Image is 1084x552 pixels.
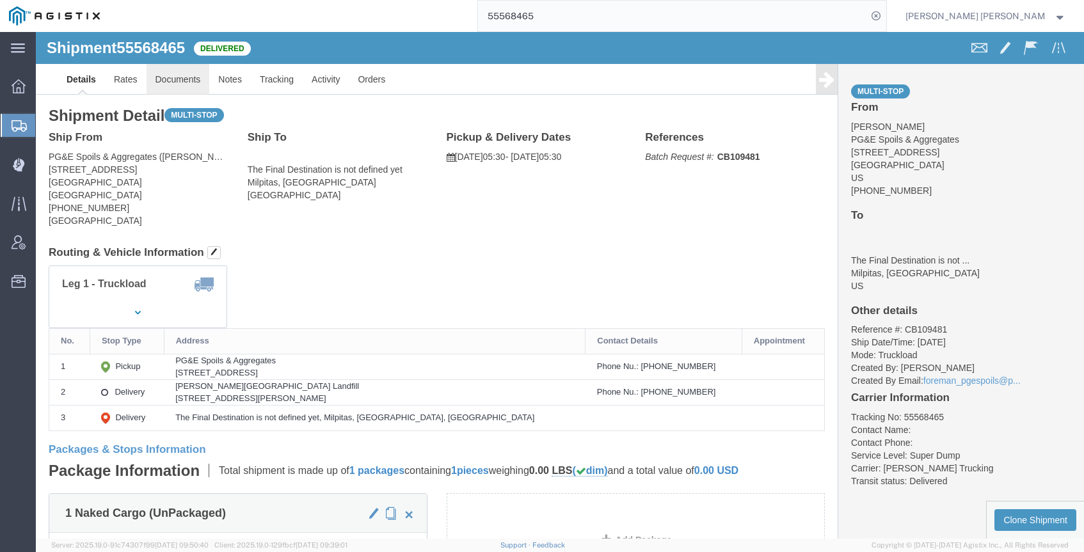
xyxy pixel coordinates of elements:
[500,541,532,549] a: Support
[155,541,209,549] span: [DATE] 09:50:40
[905,8,1066,24] button: [PERSON_NAME] [PERSON_NAME]
[478,1,867,31] input: Search for shipment number, reference number
[9,6,100,26] img: logo
[905,9,1046,23] span: Kayte Bray Dogali
[214,541,347,549] span: Client: 2025.19.0-129fbcf
[296,541,347,549] span: [DATE] 09:39:01
[36,32,1084,539] iframe: FS Legacy Container
[51,541,209,549] span: Server: 2025.19.0-91c74307f99
[532,541,565,549] a: Feedback
[872,540,1069,551] span: Copyright © [DATE]-[DATE] Agistix Inc., All Rights Reserved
